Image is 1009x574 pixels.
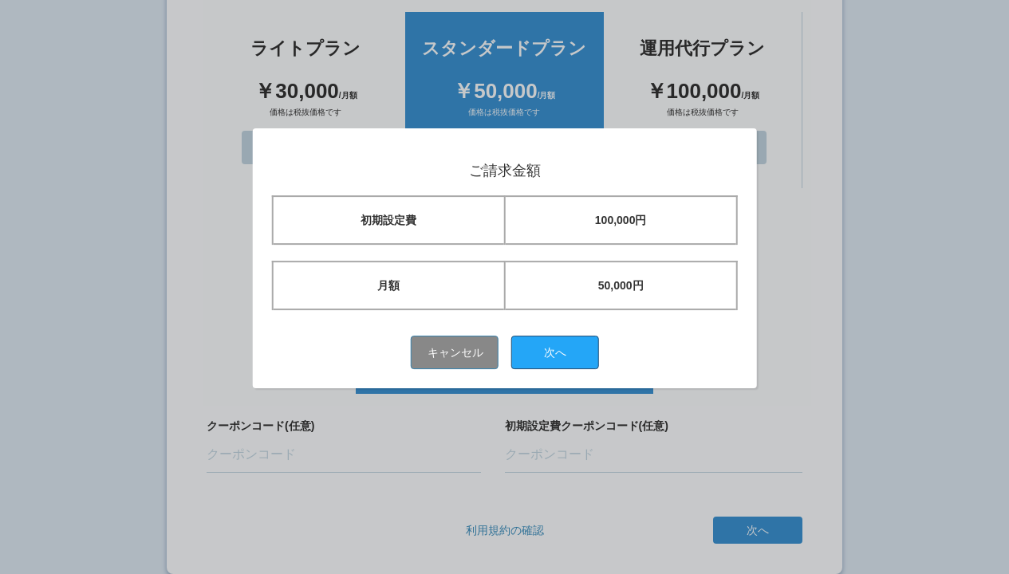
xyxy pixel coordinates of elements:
td: 100,000円 [505,196,737,244]
td: 初期設定費 [272,196,504,244]
h1: ご請求金額 [271,163,738,179]
button: キャンセル [411,336,499,369]
td: 月額 [272,261,504,309]
button: 次へ [511,336,599,369]
td: 50,000円 [505,261,737,309]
